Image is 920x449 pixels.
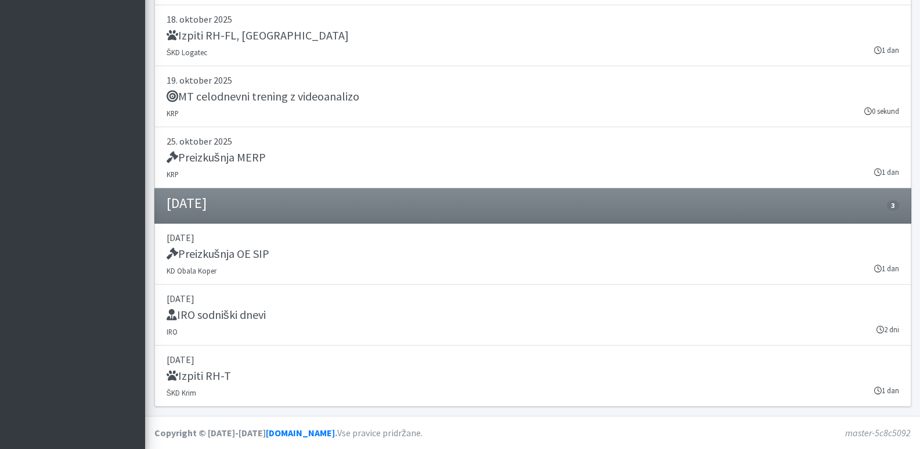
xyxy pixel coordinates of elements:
[154,427,337,439] strong: Copyright © [DATE]-[DATE] .
[874,167,899,178] small: 1 dan
[167,150,266,164] h5: Preizkušnja MERP
[154,5,911,66] a: 18. oktober 2025 Izpiti RH-FL, [GEOGRAPHIC_DATA] ŠKD Logatec 1 dan
[167,134,899,148] p: 25. oktober 2025
[266,427,335,439] a: [DOMAIN_NAME]
[167,369,231,383] h5: Izpiti RH-T
[874,263,899,274] small: 1 dan
[876,324,899,335] small: 2 dni
[167,195,207,212] h4: [DATE]
[167,266,217,275] small: KD Obala Koper
[887,200,899,211] span: 3
[167,12,899,26] p: 18. oktober 2025
[864,106,899,117] small: 0 sekund
[845,427,911,439] em: master-5c8c5092
[167,28,349,42] h5: Izpiti RH-FL, [GEOGRAPHIC_DATA]
[167,353,899,367] p: [DATE]
[167,89,359,103] h5: MT celodnevni trening z videoanalizo
[154,346,911,407] a: [DATE] Izpiti RH-T ŠKD Krim 1 dan
[167,48,208,57] small: ŠKD Logatec
[167,327,178,336] small: IRO
[154,224,911,285] a: [DATE] Preizkušnja OE SIP KD Obala Koper 1 dan
[167,388,197,397] small: ŠKD Krim
[167,109,179,118] small: KRP
[145,416,920,449] footer: Vse pravice pridržane.
[167,231,899,245] p: [DATE]
[167,292,899,306] p: [DATE]
[167,247,269,261] h5: Preizkušnja OE SIP
[154,66,911,127] a: 19. oktober 2025 MT celodnevni trening z videoanalizo KRP 0 sekund
[167,308,266,322] h5: IRO sodniški dnevi
[167,73,899,87] p: 19. oktober 2025
[874,385,899,396] small: 1 dan
[874,45,899,56] small: 1 dan
[154,127,911,188] a: 25. oktober 2025 Preizkušnja MERP KRP 1 dan
[154,285,911,346] a: [DATE] IRO sodniški dnevi IRO 2 dni
[167,170,179,179] small: KRP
